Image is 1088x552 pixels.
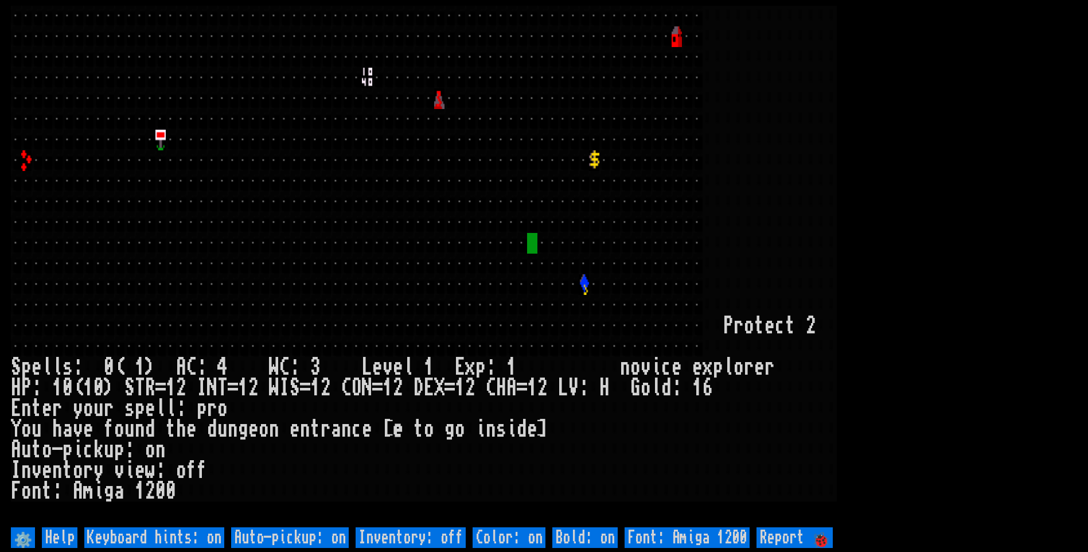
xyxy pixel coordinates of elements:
[290,357,300,378] div: :
[52,357,63,378] div: l
[104,398,114,419] div: r
[21,357,32,378] div: p
[124,460,135,481] div: i
[11,357,21,378] div: S
[672,357,682,378] div: e
[21,481,32,502] div: o
[352,419,362,440] div: c
[186,357,197,378] div: C
[630,357,641,378] div: o
[166,378,176,398] div: 1
[754,316,765,336] div: t
[744,316,754,336] div: o
[465,357,475,378] div: x
[124,378,135,398] div: S
[145,357,155,378] div: )
[765,316,775,336] div: e
[155,398,166,419] div: l
[176,357,186,378] div: A
[310,378,321,398] div: 1
[506,419,517,440] div: i
[11,460,21,481] div: I
[63,460,73,481] div: t
[444,419,455,440] div: g
[21,419,32,440] div: o
[362,378,372,398] div: N
[155,440,166,460] div: n
[279,378,290,398] div: I
[599,378,610,398] div: H
[228,419,238,440] div: n
[11,398,21,419] div: E
[32,398,42,419] div: t
[558,378,568,398] div: L
[321,378,331,398] div: 2
[393,357,403,378] div: e
[176,419,186,440] div: h
[228,378,238,398] div: =
[52,481,63,502] div: :
[672,378,682,398] div: :
[114,460,124,481] div: v
[341,378,352,398] div: C
[475,419,486,440] div: i
[135,357,145,378] div: 1
[641,357,651,378] div: v
[145,398,155,419] div: e
[42,460,52,481] div: e
[785,316,795,336] div: t
[114,419,124,440] div: o
[703,357,713,378] div: x
[52,440,63,460] div: -
[63,419,73,440] div: a
[651,378,661,398] div: l
[723,316,734,336] div: P
[393,378,403,398] div: 2
[506,357,517,378] div: 1
[713,357,723,378] div: p
[455,378,465,398] div: 1
[32,419,42,440] div: u
[424,378,434,398] div: E
[124,398,135,419] div: s
[506,378,517,398] div: A
[754,357,765,378] div: e
[765,357,775,378] div: r
[73,357,83,378] div: :
[135,460,145,481] div: e
[83,481,93,502] div: m
[217,398,228,419] div: o
[135,419,145,440] div: n
[248,419,259,440] div: e
[73,481,83,502] div: A
[620,357,630,378] div: n
[403,357,414,378] div: l
[641,378,651,398] div: o
[756,527,833,548] input: Report 🐞
[661,357,672,378] div: c
[383,378,393,398] div: 1
[52,419,63,440] div: h
[124,419,135,440] div: u
[414,378,424,398] div: D
[52,398,63,419] div: r
[145,440,155,460] div: o
[310,357,321,378] div: 3
[579,378,589,398] div: :
[703,378,713,398] div: 6
[52,378,63,398] div: 1
[269,378,279,398] div: W
[625,527,750,548] input: Font: Amiga 1200
[331,419,341,440] div: a
[775,316,785,336] div: c
[83,398,93,419] div: o
[93,398,104,419] div: u
[444,378,455,398] div: =
[42,440,52,460] div: o
[352,378,362,398] div: O
[104,481,114,502] div: g
[11,419,21,440] div: Y
[176,378,186,398] div: 2
[124,440,135,460] div: :
[73,419,83,440] div: v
